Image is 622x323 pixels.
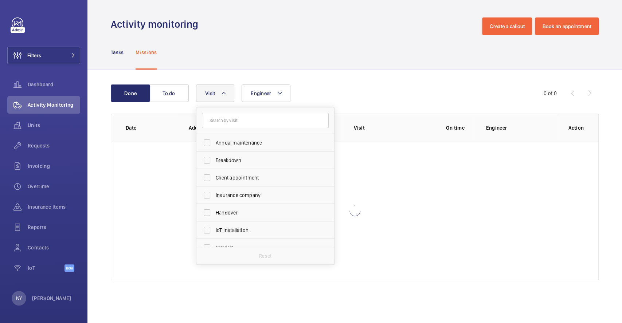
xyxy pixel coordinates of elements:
[111,49,124,56] p: Tasks
[216,227,316,234] span: IoT installation
[7,47,80,64] button: Filters
[27,52,41,59] span: Filters
[189,124,259,131] p: Address
[216,244,316,251] span: Previsit
[216,174,316,181] span: Client appointment
[16,295,22,302] p: NY
[28,101,80,109] span: Activity Monitoring
[216,192,316,199] span: Insurance company
[205,90,215,96] span: Visit
[216,157,316,164] span: Breakdown
[32,295,71,302] p: [PERSON_NAME]
[28,162,80,170] span: Invoicing
[28,264,64,272] span: IoT
[126,124,177,131] p: Date
[28,224,80,231] span: Reports
[64,264,74,272] span: Beta
[216,139,316,146] span: Annual maintenance
[28,244,80,251] span: Contacts
[28,142,80,149] span: Requests
[251,90,271,96] span: Engineer
[482,17,532,35] button: Create a callout
[149,84,189,102] button: To do
[111,17,203,31] h1: Activity monitoring
[28,81,80,88] span: Dashboard
[202,113,329,128] input: Search by visit
[242,84,290,102] button: Engineer
[136,49,157,56] p: Missions
[568,124,584,131] p: Action
[535,17,599,35] button: Book an appointment
[216,209,316,216] span: Handover
[437,124,474,131] p: On time
[354,124,425,131] p: Visit
[28,203,80,210] span: Insurance items
[28,122,80,129] span: Units
[111,84,150,102] button: Done
[196,84,234,102] button: Visit
[28,183,80,190] span: Overtime
[259,252,271,260] p: Reset
[544,90,557,97] div: 0 of 0
[486,124,556,131] p: Engineer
